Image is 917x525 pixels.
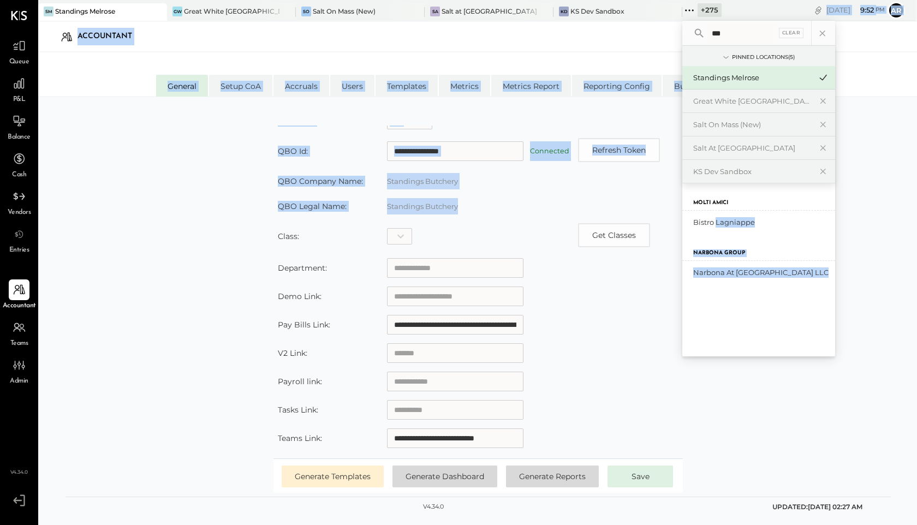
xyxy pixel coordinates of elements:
div: Great White [GEOGRAPHIC_DATA] [184,7,279,16]
span: Balance [8,133,31,142]
li: Accruals [273,75,329,97]
li: Budgets [663,75,718,97]
button: Ar [888,2,905,19]
span: Cash [12,170,26,180]
div: KS Dev Sandbox [693,166,811,177]
div: SM [44,7,53,16]
button: Save [608,466,673,487]
div: Salt On Mass (New) [693,120,811,130]
label: Connected [530,147,569,155]
span: UPDATED: [DATE] 02:27 AM [772,503,862,511]
label: Molti Amici [693,199,728,207]
label: Pay Bills Link: [278,320,330,330]
div: Salt at [GEOGRAPHIC_DATA] [693,143,811,153]
li: Setup CoA [209,75,272,97]
div: Clear [779,28,804,38]
div: KD [559,7,569,16]
button: Generate Dashboard [392,466,497,487]
span: Generate Dashboard [406,472,484,481]
label: QBO Legal Name: [278,201,347,211]
label: V2 Link: [278,348,307,358]
a: Queue [1,35,38,67]
div: Salt On Mass (New) [313,7,376,16]
label: Standings Butchery [387,177,458,186]
div: + 275 [698,3,722,17]
span: Entries [9,246,29,255]
span: Admin [10,377,28,386]
div: SO [301,7,311,16]
div: v 4.34.0 [423,503,444,511]
a: Teams [1,317,38,349]
span: Vendors [8,208,31,218]
span: Save [632,472,650,481]
button: Copy id [578,223,650,247]
div: copy link [813,4,824,16]
span: P&L [13,95,26,105]
a: Accountant [1,279,38,311]
label: Payroll link: [278,377,322,386]
button: Generate Reports [506,466,599,487]
div: Bistro Lagniappe [693,217,830,228]
label: QBO Company Name: [278,176,363,186]
div: KS Dev Sandbox [570,7,624,16]
div: Pinned Locations ( 5 ) [732,53,795,61]
div: GW [172,7,182,16]
a: Admin [1,355,38,386]
button: Generate Templates [282,466,384,487]
span: Teams [10,339,28,349]
li: Metrics Report [491,75,571,97]
label: Standings Butchery [387,202,458,211]
span: Generate Templates [295,472,371,481]
a: Vendors [1,186,38,218]
div: Salt at [GEOGRAPHIC_DATA] [442,7,537,16]
div: [DATE] [826,5,885,15]
div: Standings Melrose [693,73,811,83]
div: Narbona at [GEOGRAPHIC_DATA] LLC [693,267,830,278]
li: General [156,75,208,97]
span: Queue [9,57,29,67]
a: Cash [1,148,38,180]
label: Demo Link: [278,291,321,301]
label: Class: [278,231,299,241]
span: Accountant [3,301,36,311]
label: Department: [278,263,327,273]
button: Refresh Token [578,138,660,162]
label: Teams Link: [278,433,322,443]
a: Entries [1,224,38,255]
div: Accountant [78,28,143,45]
div: Great White [GEOGRAPHIC_DATA] [693,96,811,106]
label: Tasks Link: [278,405,318,415]
li: Templates [376,75,438,97]
span: Generate Reports [519,472,586,481]
div: Standings Melrose [55,7,115,16]
a: P&L [1,73,38,105]
a: Balance [1,111,38,142]
li: Metrics [439,75,490,97]
label: QBO Id: [278,146,308,156]
li: Reporting Config [572,75,662,97]
label: Narbona Group [693,249,745,257]
div: Sa [430,7,440,16]
li: Users [330,75,374,97]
